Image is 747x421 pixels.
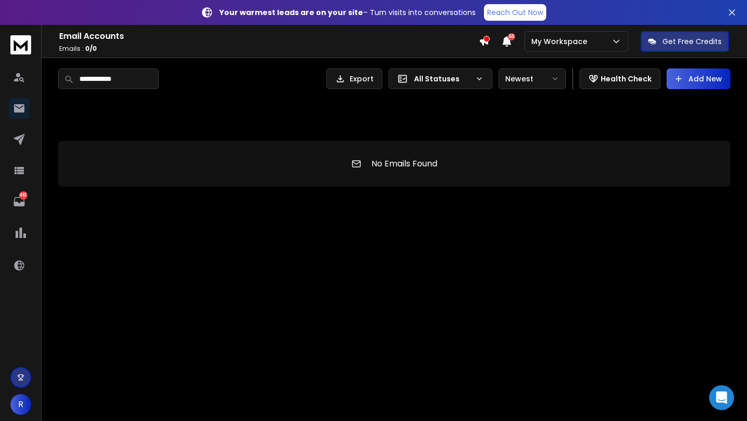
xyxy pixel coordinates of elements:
[499,68,566,89] button: Newest
[19,191,27,200] p: 461
[219,7,363,18] strong: Your warmest leads are on your site
[414,74,471,84] p: All Statuses
[709,385,734,410] div: Open Intercom Messenger
[10,394,31,415] button: R
[59,30,479,43] h1: Email Accounts
[508,33,515,40] span: 50
[531,36,591,47] p: My Workspace
[85,44,97,53] span: 0 / 0
[579,68,660,89] button: Health Check
[667,68,730,89] button: Add New
[662,36,722,47] p: Get Free Credits
[10,35,31,54] img: logo
[371,158,437,170] p: No Emails Found
[219,7,476,18] p: – Turn visits into conversations
[601,74,652,84] p: Health Check
[641,31,729,52] button: Get Free Credits
[9,191,30,212] a: 461
[484,4,546,21] a: Reach Out Now
[59,45,479,53] p: Emails :
[326,68,382,89] button: Export
[487,7,543,18] p: Reach Out Now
